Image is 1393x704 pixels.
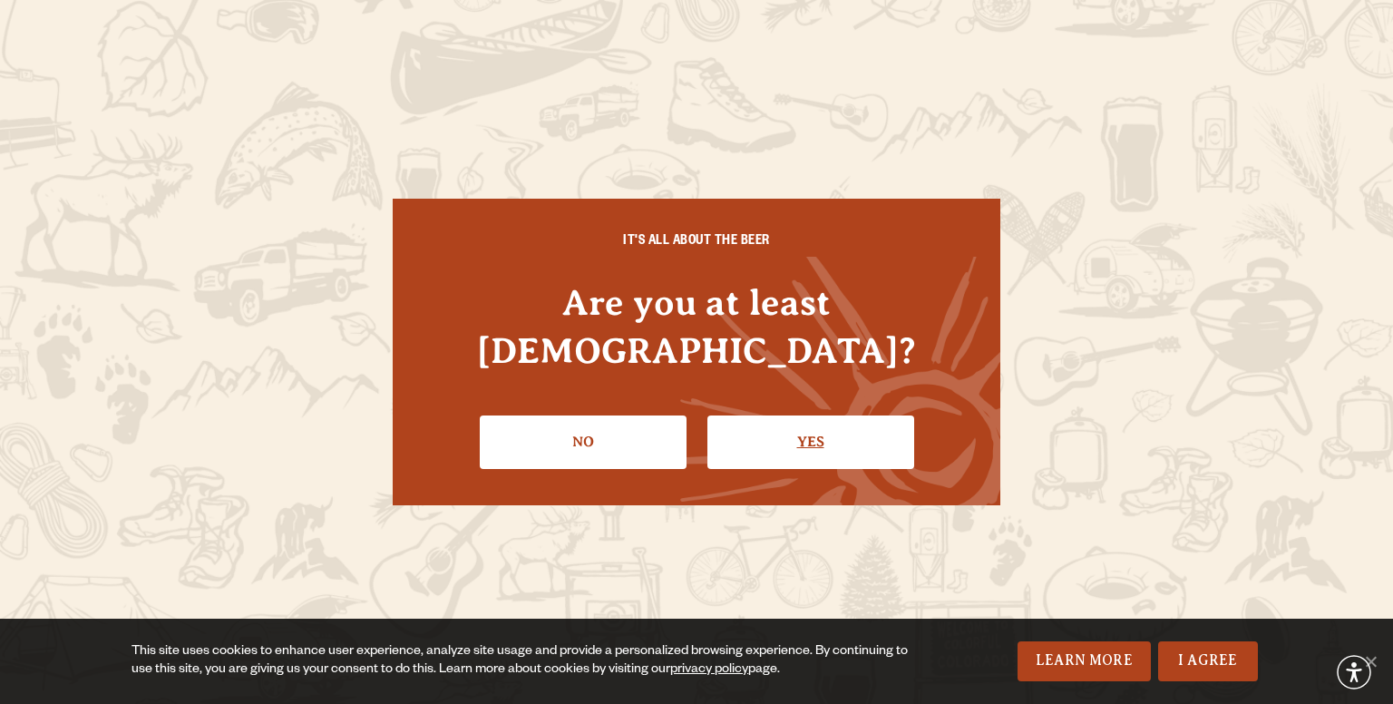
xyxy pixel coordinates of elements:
[1018,641,1151,681] a: Learn More
[707,416,914,468] a: Confirm I'm 21 or older
[480,416,687,468] a: No
[670,663,748,678] a: privacy policy
[132,643,913,680] div: This site uses cookies to enhance user experience, analyze site usage and provide a personalized ...
[1158,641,1258,681] a: I Agree
[429,235,964,251] h6: IT'S ALL ABOUT THE BEER
[429,279,964,375] h4: Are you at least [DEMOGRAPHIC_DATA]?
